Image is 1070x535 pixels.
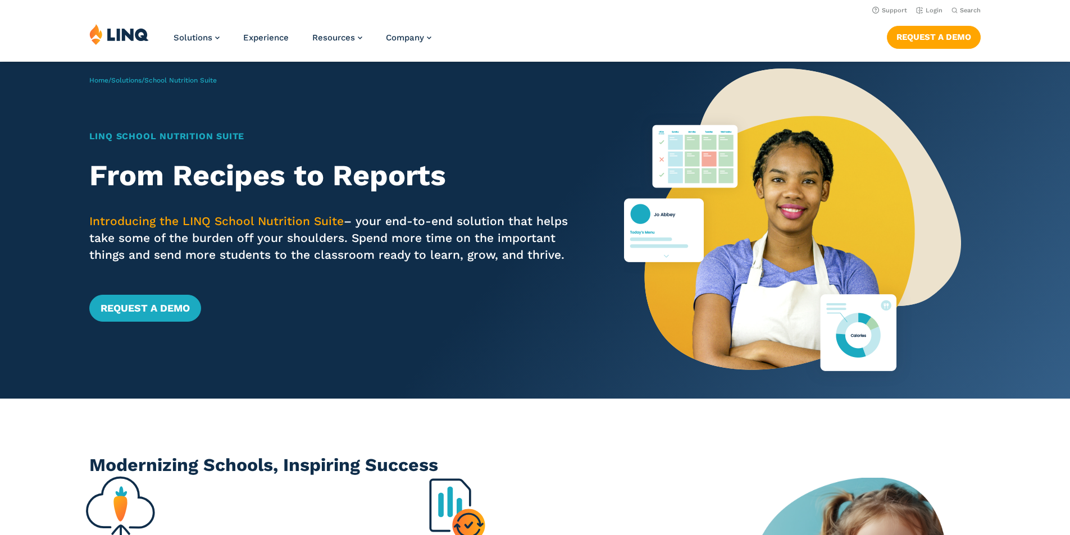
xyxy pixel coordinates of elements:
[887,26,981,48] a: Request a Demo
[386,33,431,43] a: Company
[174,33,220,43] a: Solutions
[89,452,981,478] h2: Modernizing Schools, Inspiring Success
[887,24,981,48] nav: Button Navigation
[89,24,149,45] img: LINQ | K‑12 Software
[386,33,424,43] span: Company
[872,7,907,14] a: Support
[916,7,942,14] a: Login
[89,159,581,193] h2: From Recipes to Reports
[312,33,355,43] span: Resources
[111,76,142,84] a: Solutions
[89,214,344,228] span: Introducing the LINQ School Nutrition Suite
[89,130,581,143] h1: LINQ School Nutrition Suite
[243,33,289,43] a: Experience
[89,76,217,84] span: / /
[174,24,431,61] nav: Primary Navigation
[89,295,201,322] a: Request a Demo
[174,33,212,43] span: Solutions
[624,62,961,399] img: Nutrition Suite Launch
[951,6,981,15] button: Open Search Bar
[960,7,981,14] span: Search
[144,76,217,84] span: School Nutrition Suite
[312,33,362,43] a: Resources
[89,76,108,84] a: Home
[89,213,581,263] p: – your end-to-end solution that helps take some of the burden off your shoulders. Spend more time...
